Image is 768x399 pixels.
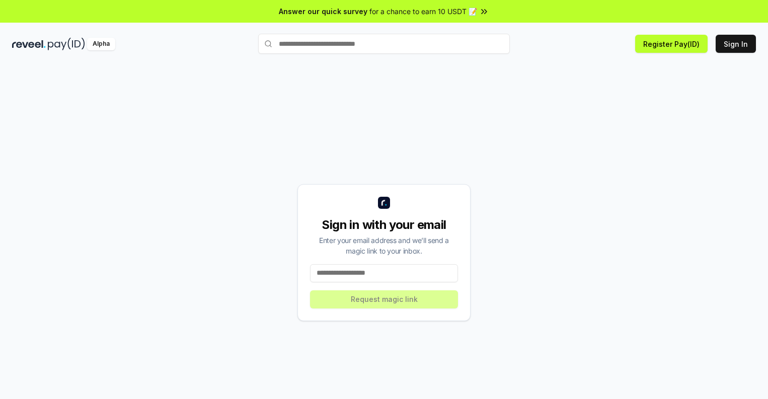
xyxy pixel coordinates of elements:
div: Sign in with your email [310,217,458,233]
img: reveel_dark [12,38,46,50]
span: Answer our quick survey [279,6,367,17]
div: Enter your email address and we’ll send a magic link to your inbox. [310,235,458,256]
button: Sign In [716,35,756,53]
img: pay_id [48,38,85,50]
span: for a chance to earn 10 USDT 📝 [369,6,477,17]
button: Register Pay(ID) [635,35,708,53]
div: Alpha [87,38,115,50]
img: logo_small [378,197,390,209]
